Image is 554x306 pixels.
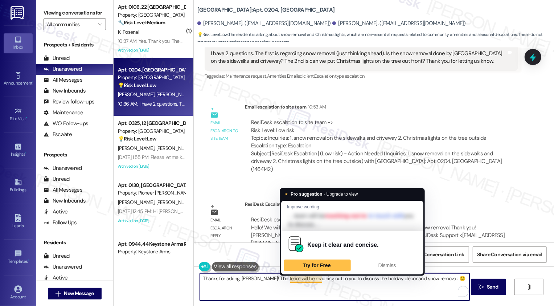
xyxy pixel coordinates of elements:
[118,11,185,19] div: Property: [GEOGRAPHIC_DATA]
[267,73,287,79] span: Amenities ,
[44,186,82,194] div: All Messages
[44,252,70,260] div: Unread
[118,119,185,127] div: Apt. 0325, 12 [GEOGRAPHIC_DATA]
[118,38,466,44] div: 10:37 AM: Yes. Thank you. They did come the same day I reached out to you, as I put in an urgent ...
[118,145,156,151] span: [PERSON_NAME]
[36,41,113,49] div: Prospects + Residents
[44,65,82,73] div: Unanswered
[44,197,86,205] div: New Inbounds
[118,127,185,135] div: Property: [GEOGRAPHIC_DATA]
[118,82,156,89] strong: 💡 Risk Level: Low
[479,284,484,290] i: 
[471,279,506,295] button: Send
[156,199,192,205] span: [PERSON_NAME]
[4,105,33,125] a: Site Visit •
[477,251,542,258] span: Share Conversation via email
[44,7,106,19] label: Viewing conversations for
[118,189,185,197] div: Property: Pioneer [PERSON_NAME]
[98,21,102,27] i: 
[245,200,518,211] div: ResiDesk Escalation - Reply From Site Team
[315,73,365,79] span: Escalation type escalation
[118,91,156,98] span: [PERSON_NAME]
[4,176,33,196] a: Buildings
[118,181,185,189] div: Apt. 0130, [GEOGRAPHIC_DATA][PERSON_NAME]
[205,71,518,81] div: Tagged as:
[4,33,33,53] a: Inbox
[526,284,532,290] i: 
[25,151,26,156] span: •
[251,150,512,173] div: Subject: [ResiDesk Escalation] (Low risk) - Action Needed (Inquiries: 1. snow removal on the side...
[211,50,506,65] div: I have 2 questions. The first is regarding snow removal (just thinking ahead). Is the snow remova...
[245,103,518,113] div: Email escalation to site team
[4,283,33,303] a: Account
[44,76,82,84] div: All Messages
[118,154,275,160] div: [DATE] 1:55 PM: Please let me know When does the pool close for humans?
[36,151,113,159] div: Prospects
[28,258,29,263] span: •
[44,164,82,172] div: Unanswered
[200,273,469,301] textarea: To enrich screen reader interactions, please activate Accessibility in Grammarly extension settings
[118,199,156,205] span: [PERSON_NAME]
[414,251,464,258] span: Get Conversation Link
[156,145,192,151] span: [PERSON_NAME]
[56,291,61,297] i: 
[251,216,505,246] div: ResiDesk escalation reply -> Hello! We will reach out to the resident to discuss the holiday déco...
[4,212,33,232] a: Leads
[44,208,68,216] div: Active
[44,131,72,138] div: Escalate
[4,140,33,160] a: Insights •
[118,29,139,35] span: K. Posenal
[32,79,33,85] span: •
[197,20,331,27] div: [PERSON_NAME]. ([EMAIL_ADDRESS][DOMAIN_NAME])
[197,31,554,46] span: : The resident is asking about snow removal and Christmas lights, which are non-essential request...
[117,46,186,55] div: Archived on [DATE]
[118,135,156,142] strong: 💡 Risk Level: Low
[117,216,186,225] div: Archived on [DATE]
[44,219,77,227] div: Follow Ups
[156,91,192,98] span: [PERSON_NAME]
[44,87,86,95] div: New Inbounds
[473,246,547,263] button: Share Conversation via email
[332,20,466,27] div: [PERSON_NAME]. ([EMAIL_ADDRESS][DOMAIN_NAME])
[117,162,186,171] div: Archived on [DATE]
[48,288,102,299] button: New Message
[210,216,239,240] div: Email escalation reply
[44,109,83,117] div: Maintenance
[47,19,94,30] input: All communities
[251,119,512,150] div: ResiDesk escalation to site team -> Risk Level: Low risk Topics: Inquiries: 1. snow removal on th...
[118,240,185,248] div: Apt. 0944, 44 Keystone Arms Rental Community
[44,274,68,282] div: Active
[118,74,185,81] div: Property: [GEOGRAPHIC_DATA]
[44,54,70,62] div: Unread
[118,3,185,11] div: Apt. 0106, 22 [GEOGRAPHIC_DATA]
[306,103,326,111] div: 10:53 AM
[44,98,94,106] div: Review follow-ups
[287,73,314,79] span: Emailed client ,
[64,290,94,297] span: New Message
[118,248,185,256] div: Property: Keystone Arms
[11,6,25,20] img: ResiDesk Logo
[44,120,88,127] div: WO Follow-ups
[197,32,228,37] strong: 💡 Risk Level: Low
[118,19,165,26] strong: 🔧 Risk Level: Medium
[210,119,239,142] div: Email escalation to site team
[44,263,82,271] div: Unanswered
[26,115,27,120] span: •
[409,246,469,263] button: Get Conversation Link
[4,248,33,267] a: Templates •
[226,73,267,79] span: Maintenance request ,
[118,66,185,74] div: Apt. 0204, [GEOGRAPHIC_DATA]
[487,283,498,291] span: Send
[44,175,70,183] div: Unread
[197,6,335,14] b: [GEOGRAPHIC_DATA]: Apt. 0204, [GEOGRAPHIC_DATA]
[36,239,113,246] div: Residents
